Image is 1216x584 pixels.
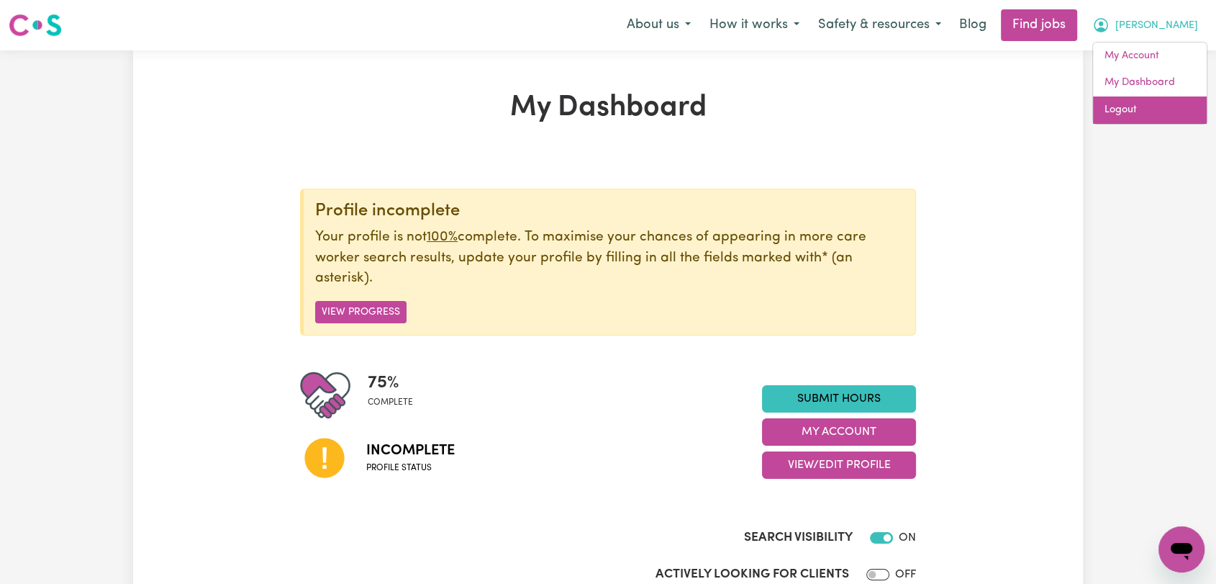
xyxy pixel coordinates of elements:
button: My Account [1083,10,1207,40]
a: My Dashboard [1093,69,1207,96]
button: About us [617,10,700,40]
span: 75 % [368,370,413,396]
div: Profile completeness: 75% [368,370,425,421]
a: Logout [1093,96,1207,124]
label: Search Visibility [744,529,853,547]
a: My Account [1093,42,1207,70]
span: [PERSON_NAME] [1115,18,1198,34]
a: Find jobs [1001,9,1077,41]
p: Your profile is not complete. To maximise your chances of appearing in more care worker search re... [315,228,904,289]
img: Careseekers logo [9,12,62,38]
u: 100% [427,230,458,244]
a: Submit Hours [762,385,916,413]
h1: My Dashboard [300,91,916,125]
span: OFF [895,569,916,580]
button: My Account [762,418,916,446]
div: My Account [1092,42,1207,125]
span: complete [368,396,413,409]
span: Incomplete [366,440,455,462]
span: Profile status [366,462,455,475]
button: View/Edit Profile [762,452,916,479]
a: Blog [950,9,995,41]
span: ON [899,532,916,544]
button: How it works [700,10,809,40]
button: Safety & resources [809,10,950,40]
button: View Progress [315,301,407,323]
iframe: Button to launch messaging window [1158,526,1204,572]
a: Careseekers logo [9,9,62,42]
label: Actively Looking for Clients [655,565,849,584]
div: Profile incomplete [315,201,904,222]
